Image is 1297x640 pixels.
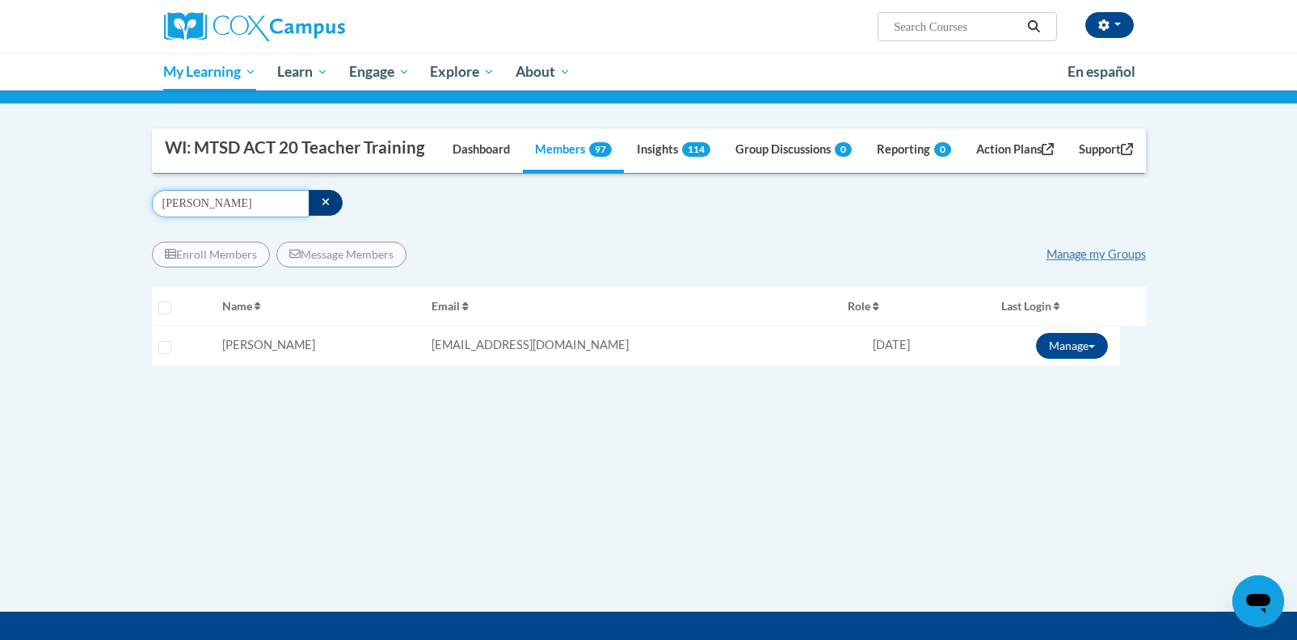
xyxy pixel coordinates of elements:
a: Insights114 [625,129,722,173]
button: Search [309,190,343,216]
a: Members97 [523,129,624,173]
input: Select learner [158,341,171,354]
img: Cox Campus [164,12,345,41]
input: Search [152,190,310,217]
button: Manage [1036,333,1108,359]
span: Engage [349,62,410,82]
div: WI: MTSD ACT 20 Teacher Training [165,137,425,158]
input: Select all users [158,301,171,314]
a: Group Discussions0 [723,129,864,173]
span: [EMAIL_ADDRESS][DOMAIN_NAME] [432,338,629,352]
span: 0 [835,142,852,157]
a: Manage my Groups [1046,247,1146,261]
a: My Learning [154,53,267,91]
span: About [516,62,571,82]
button: Message Members [276,242,406,267]
iframe: Button to launch messaging window [1232,575,1284,627]
a: Reporting0 [865,129,963,173]
button: Email [432,293,835,319]
span: Email [432,299,460,313]
span: My Learning [163,62,256,82]
span: Last Login [1001,299,1051,313]
a: Support [1067,129,1145,173]
span: 114 [682,142,710,157]
span: Learn [277,62,328,82]
a: Action Plans [964,129,1066,173]
a: Learn [267,53,339,91]
span: 0 [934,142,951,157]
button: Last Login [947,293,1114,319]
button: Name [222,293,419,319]
a: Explore [419,53,505,91]
span: En español [1067,63,1135,80]
button: Account Settings [1085,12,1134,38]
button: Enroll Members [152,242,270,267]
span: Explore [430,62,495,82]
span: Role [848,299,870,313]
span: 97 [589,142,612,157]
a: About [505,53,581,91]
span: Name [222,299,252,313]
button: Search [1021,17,1046,36]
span: [DATE] [873,338,910,352]
a: En español [1057,55,1146,89]
a: Engage [339,53,420,91]
span: [PERSON_NAME] [222,338,315,352]
a: Dashboard [440,129,522,173]
input: Search Courses [892,17,1021,36]
div: Main menu [140,53,1158,91]
button: Role [848,293,934,319]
